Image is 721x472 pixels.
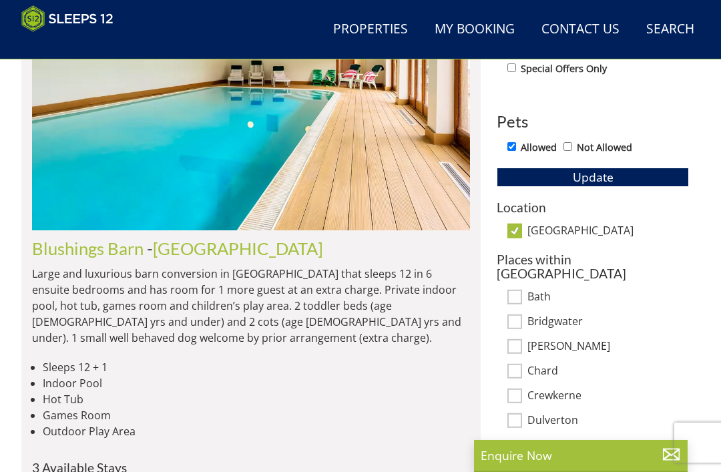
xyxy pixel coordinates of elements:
[577,140,632,155] label: Not Allowed
[429,15,520,45] a: My Booking
[43,375,470,391] li: Indoor Pool
[527,365,689,379] label: Chard
[641,15,700,45] a: Search
[527,224,689,239] label: [GEOGRAPHIC_DATA]
[527,315,689,330] label: Bridgwater
[497,168,689,186] button: Update
[527,389,689,404] label: Crewkerne
[43,359,470,375] li: Sleeps 12 + 1
[15,40,155,51] iframe: Customer reviews powered by Trustpilot
[32,238,144,258] a: Blushings Barn
[153,238,323,258] a: [GEOGRAPHIC_DATA]
[147,238,323,258] span: -
[536,15,625,45] a: Contact Us
[21,5,113,32] img: Sleeps 12
[497,252,689,280] h3: Places within [GEOGRAPHIC_DATA]
[481,447,681,464] p: Enquire Now
[527,340,689,355] label: [PERSON_NAME]
[573,169,614,185] span: Update
[497,200,689,214] h3: Location
[521,61,607,76] label: Special Offers Only
[527,414,689,429] label: Dulverton
[43,391,470,407] li: Hot Tub
[43,423,470,439] li: Outdoor Play Area
[328,15,413,45] a: Properties
[497,113,689,130] h3: Pets
[43,407,470,423] li: Games Room
[32,266,470,346] p: Large and luxurious barn conversion in [GEOGRAPHIC_DATA] that sleeps 12 in 6 ensuite bedrooms and...
[527,290,689,305] label: Bath
[521,140,557,155] label: Allowed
